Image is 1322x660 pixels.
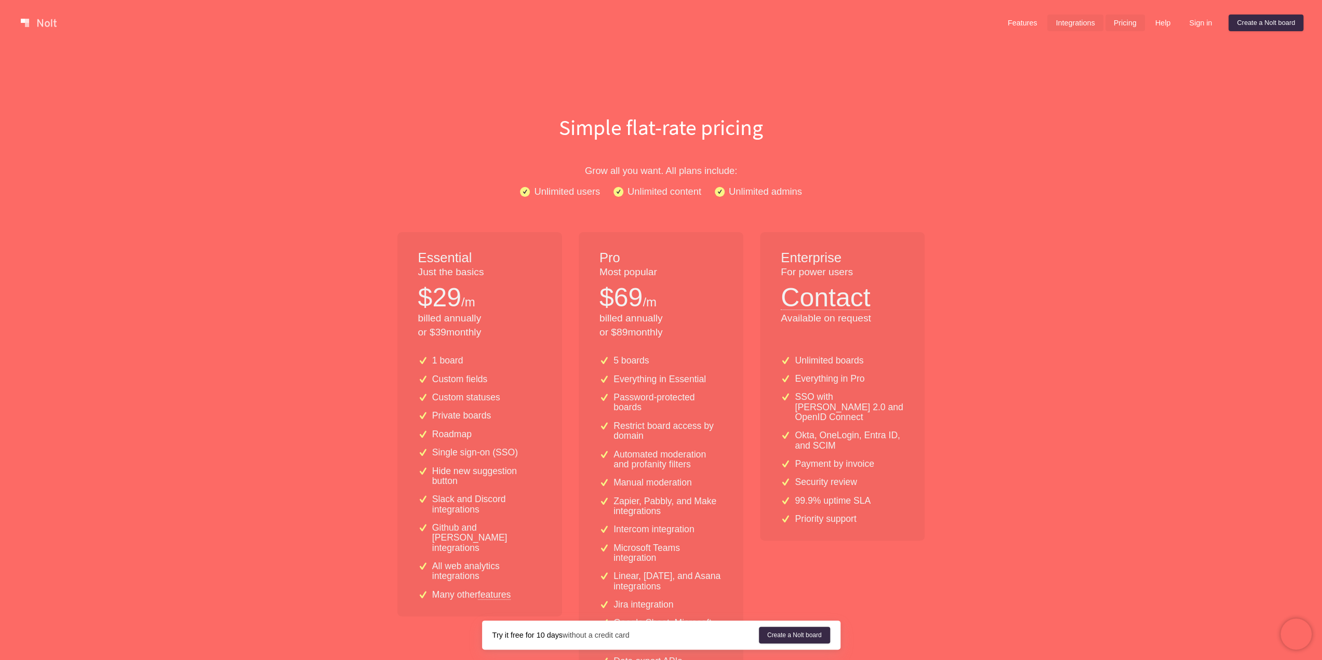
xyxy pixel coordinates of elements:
p: Intercom integration [613,524,695,534]
p: billed annually or $ 89 monthly [599,312,723,340]
p: Single sign-on (SSO) [432,448,518,457]
p: Just the basics [418,265,541,279]
p: Many other [432,590,511,600]
iframe: Chatra live chat [1280,618,1312,650]
p: Available on request [781,312,904,326]
p: Microsoft Teams integration [613,543,723,563]
h1: Enterprise [781,249,904,267]
p: Unlimited admins [729,184,802,199]
p: For power users [781,265,904,279]
p: 99.9% uptime SLA [795,496,871,506]
p: All web analytics integrations [432,561,541,582]
p: Grow all you want. All plans include: [329,163,994,178]
p: Restrict board access by domain [613,421,723,441]
p: Google Sheet, Microsoft Excel, and Zoho integrations [613,618,723,648]
p: $ 69 [599,279,643,316]
h1: Essential [418,249,541,267]
p: Slack and Discord integrations [432,494,541,515]
p: /m [461,293,475,311]
a: Features [999,15,1046,31]
p: 5 boards [613,356,649,366]
strong: Try it free for 10 days [492,631,563,639]
p: Payment by invoice [795,459,874,469]
p: Automated moderation and profanity filters [613,450,723,470]
p: Everything in Essential [613,374,706,384]
a: Pricing [1105,15,1145,31]
p: SSO with [PERSON_NAME] 2.0 and OpenID Connect [795,392,904,422]
p: 1 board [432,356,463,366]
a: Create a Nolt board [1228,15,1303,31]
p: Most popular [599,265,723,279]
p: Unlimited content [627,184,701,199]
a: Create a Nolt board [759,627,830,643]
a: Help [1147,15,1179,31]
p: $ 29 [418,279,461,316]
p: Custom statuses [432,393,500,402]
a: Sign in [1181,15,1220,31]
p: billed annually or $ 39 monthly [418,312,541,340]
h1: Simple flat-rate pricing [329,112,994,142]
a: Integrations [1047,15,1103,31]
p: Linear, [DATE], and Asana integrations [613,571,723,591]
a: features [478,590,511,599]
p: Jira integration [613,600,673,610]
p: Priority support [795,514,856,524]
p: Everything in Pro [795,374,864,384]
p: Custom fields [432,374,488,384]
button: Contact [781,279,870,310]
p: Private boards [432,411,491,421]
p: Security review [795,477,857,487]
h1: Pro [599,249,723,267]
div: without a credit card [492,630,759,640]
p: Manual moderation [613,478,692,488]
p: Hide new suggestion button [432,466,541,487]
p: Zapier, Pabbly, and Make integrations [613,496,723,517]
p: /m [643,293,657,311]
p: Unlimited users [534,184,600,199]
p: Github and [PERSON_NAME] integrations [432,523,541,553]
p: Roadmap [432,429,472,439]
p: Password-protected boards [613,393,723,413]
p: Unlimited boards [795,356,863,366]
p: Okta, OneLogin, Entra ID, and SCIM [795,430,904,451]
